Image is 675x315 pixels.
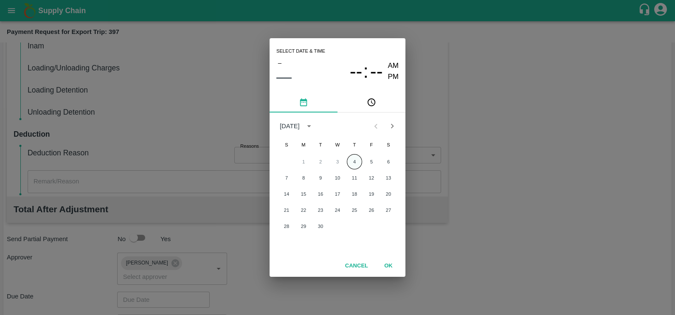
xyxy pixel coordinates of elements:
[364,136,379,153] span: Friday
[347,136,362,153] span: Thursday
[347,202,362,218] button: 25
[347,186,362,202] button: 18
[279,202,294,218] button: 21
[370,60,383,83] button: --
[302,119,316,133] button: calendar view is open, switch to year view
[350,60,363,83] button: --
[388,60,399,72] button: AM
[364,170,379,186] button: 12
[279,219,294,234] button: 28
[330,136,345,153] span: Wednesday
[276,68,292,85] button: ––
[313,219,328,234] button: 30
[381,186,396,202] button: 20
[337,92,405,112] button: pick time
[350,60,363,82] span: --
[330,170,345,186] button: 10
[296,186,311,202] button: 15
[270,92,337,112] button: pick date
[381,136,396,153] span: Saturday
[313,136,328,153] span: Tuesday
[296,219,311,234] button: 29
[296,202,311,218] button: 22
[296,136,311,153] span: Monday
[381,154,396,169] button: 6
[381,202,396,218] button: 27
[375,259,402,273] button: OK
[313,186,328,202] button: 16
[313,202,328,218] button: 23
[278,57,281,68] span: –
[363,60,368,83] span: :
[276,57,283,68] button: –
[347,154,362,169] button: 4
[279,136,294,153] span: Sunday
[381,170,396,186] button: 13
[330,202,345,218] button: 24
[388,71,399,83] button: PM
[330,186,345,202] button: 17
[279,186,294,202] button: 14
[370,60,383,82] span: --
[296,170,311,186] button: 8
[313,170,328,186] button: 9
[342,259,371,273] button: Cancel
[280,121,300,131] div: [DATE]
[384,118,400,134] button: Next month
[364,186,379,202] button: 19
[364,202,379,218] button: 26
[276,45,325,58] span: Select date & time
[279,170,294,186] button: 7
[347,170,362,186] button: 11
[364,154,379,169] button: 5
